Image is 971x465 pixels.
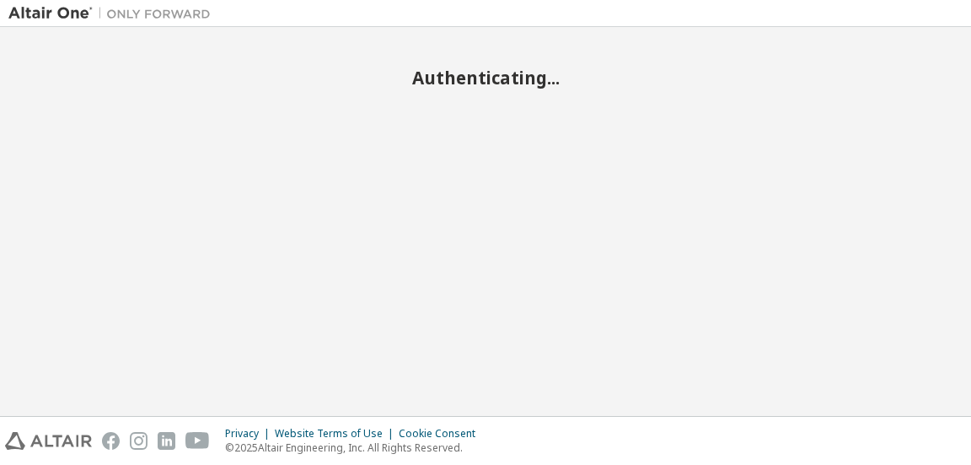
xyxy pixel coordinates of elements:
[130,432,148,450] img: instagram.svg
[5,432,92,450] img: altair_logo.svg
[225,427,275,441] div: Privacy
[399,427,485,441] div: Cookie Consent
[158,432,175,450] img: linkedin.svg
[8,67,963,89] h2: Authenticating...
[8,5,219,22] img: Altair One
[102,432,120,450] img: facebook.svg
[225,441,485,455] p: © 2025 Altair Engineering, Inc. All Rights Reserved.
[275,427,399,441] div: Website Terms of Use
[185,432,210,450] img: youtube.svg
